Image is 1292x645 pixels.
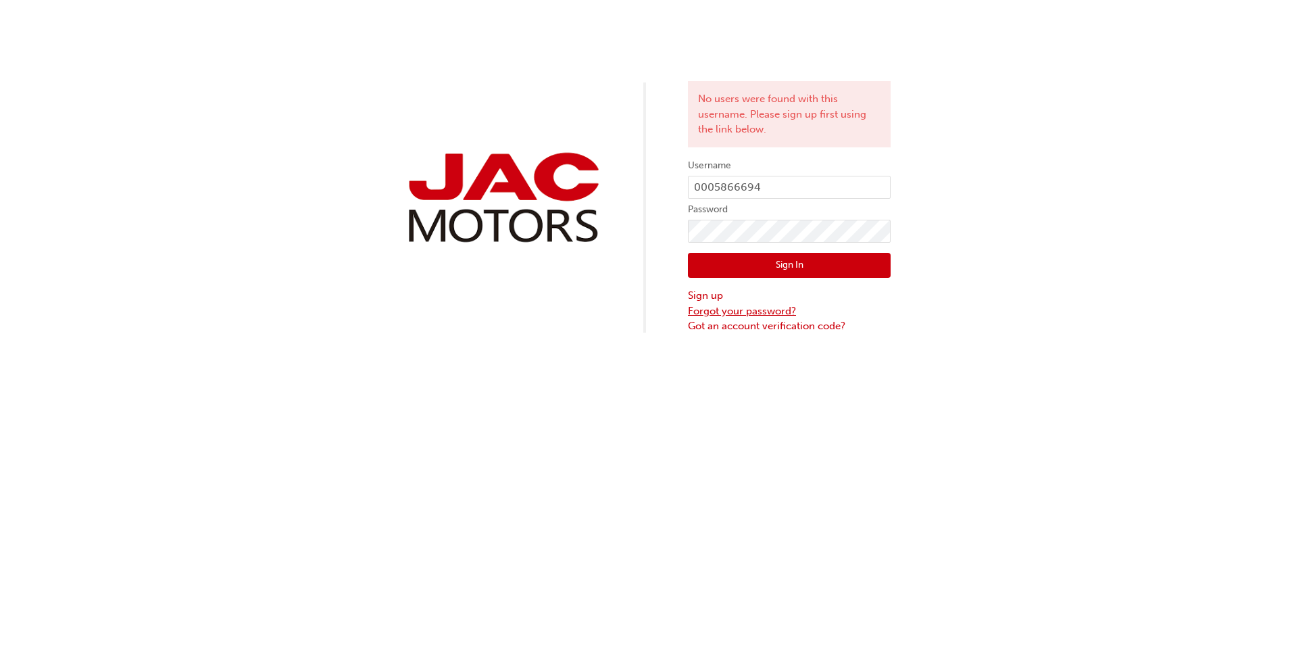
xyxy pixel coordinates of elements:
button: Sign In [688,253,891,279]
label: Password [688,201,891,218]
div: No users were found with this username. Please sign up first using the link below. [688,81,891,147]
a: Forgot your password? [688,304,891,319]
a: Got an account verification code? [688,318,891,334]
input: Username [688,176,891,199]
img: jac-portal [401,147,604,248]
a: Sign up [688,288,891,304]
label: Username [688,158,891,174]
